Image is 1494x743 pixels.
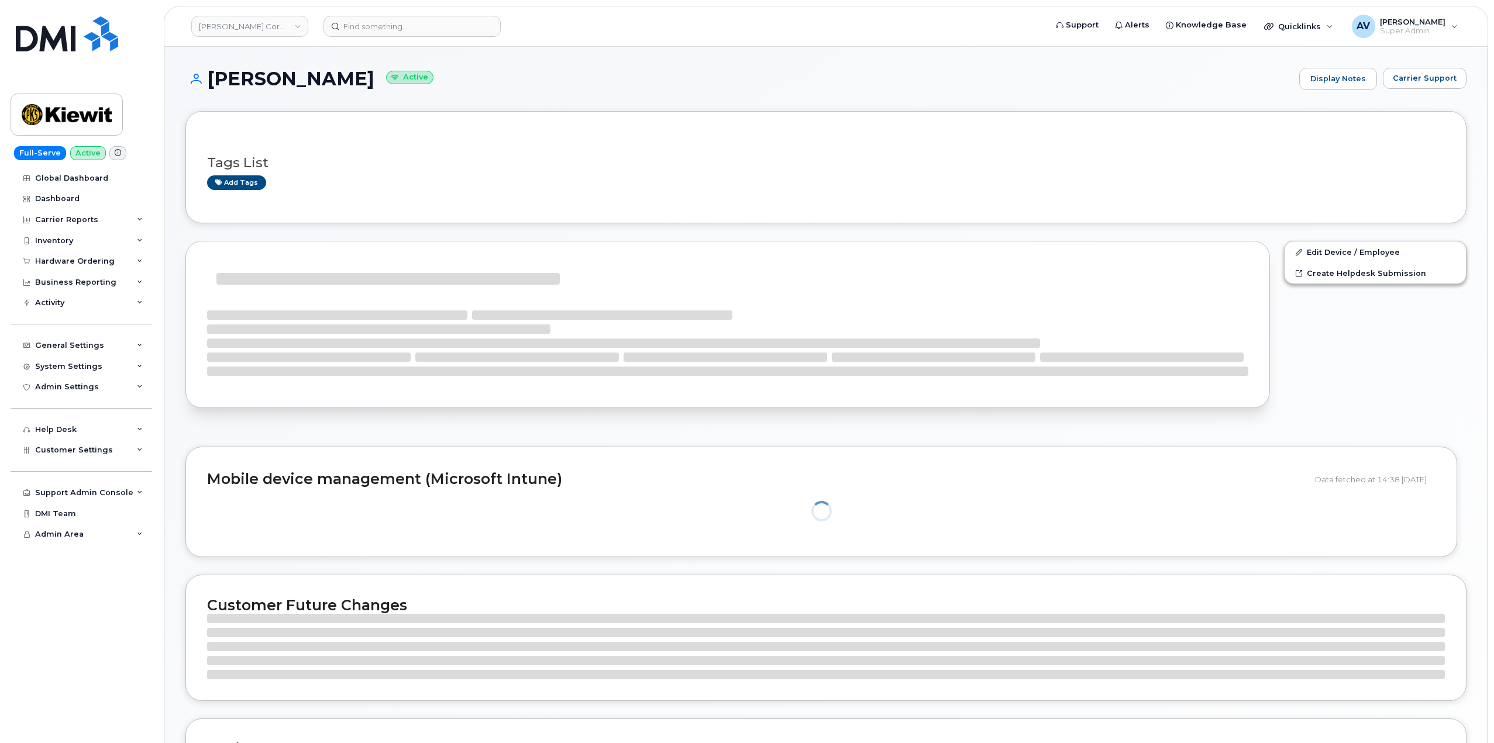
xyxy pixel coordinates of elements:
[185,68,1293,89] h1: [PERSON_NAME]
[207,175,266,190] a: Add tags
[1393,72,1457,84] span: Carrier Support
[1285,262,1466,284] a: Create Helpdesk Submission
[1285,241,1466,262] a: Edit Device / Employee
[207,471,1306,488] h2: Mobile device management (Microsoft Intune)
[1299,68,1377,90] a: Display Notes
[1315,468,1436,490] div: Data fetched at 14:38 [DATE]
[386,71,433,84] small: Active
[207,596,1445,614] h2: Customer Future Changes
[207,155,1445,170] h3: Tags List
[1383,68,1467,89] button: Carrier Support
